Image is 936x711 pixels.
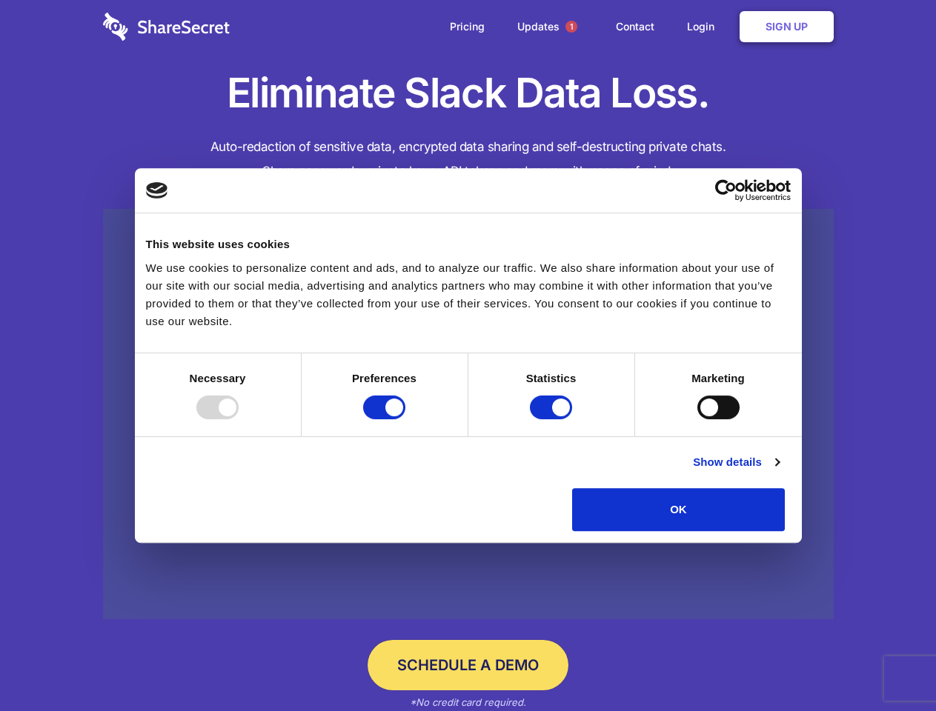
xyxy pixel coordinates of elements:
a: Sign Up [740,11,834,42]
img: logo-wordmark-white-trans-d4663122ce5f474addd5e946df7df03e33cb6a1c49d2221995e7729f52c070b2.svg [103,13,230,41]
div: We use cookies to personalize content and ads, and to analyze our traffic. We also share informat... [146,259,791,330]
span: 1 [565,21,577,33]
strong: Statistics [526,372,577,384]
a: Schedule a Demo [368,640,568,690]
a: Wistia video thumbnail [103,209,834,620]
a: Contact [601,4,669,50]
h1: Eliminate Slack Data Loss. [103,67,834,120]
div: This website uses cookies [146,236,791,253]
strong: Necessary [190,372,246,384]
button: OK [572,488,785,531]
a: Usercentrics Cookiebot - opens in a new window [661,179,791,201]
a: Pricing [435,4,499,50]
h4: Auto-redaction of sensitive data, encrypted data sharing and self-destructing private chats. Shar... [103,135,834,184]
strong: Marketing [691,372,745,384]
em: *No credit card required. [410,696,526,708]
img: logo [146,182,168,198]
a: Show details [693,453,779,471]
strong: Preferences [352,372,416,384]
a: Login [672,4,737,50]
